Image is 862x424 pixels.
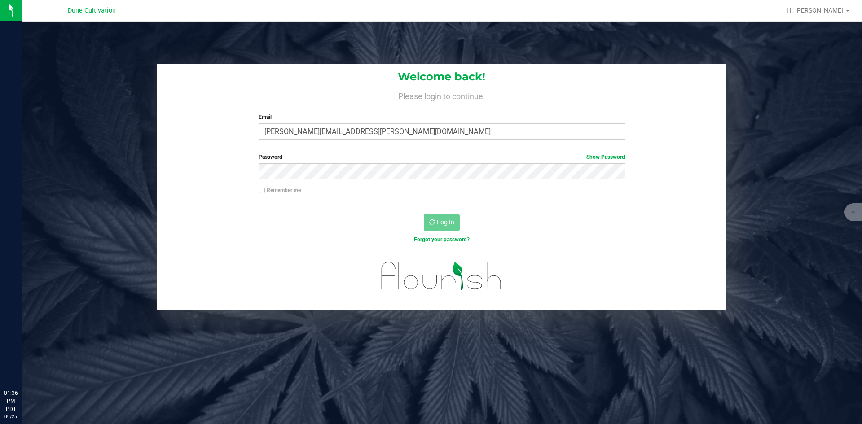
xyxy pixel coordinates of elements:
span: Dune Cultivation [68,7,116,14]
h1: Welcome back! [157,71,726,83]
label: Email [259,113,625,121]
label: Remember me [259,186,301,194]
img: flourish_logo.svg [370,253,513,299]
p: 09/25 [4,413,18,420]
a: Forgot your password? [414,236,470,243]
span: Password [259,154,282,160]
button: Log In [424,214,460,231]
p: 01:36 PM PDT [4,389,18,413]
span: Log In [437,219,454,226]
h4: Please login to continue. [157,90,726,101]
span: Hi, [PERSON_NAME]! [787,7,845,14]
input: Remember me [259,188,265,194]
a: Show Password [586,154,625,160]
